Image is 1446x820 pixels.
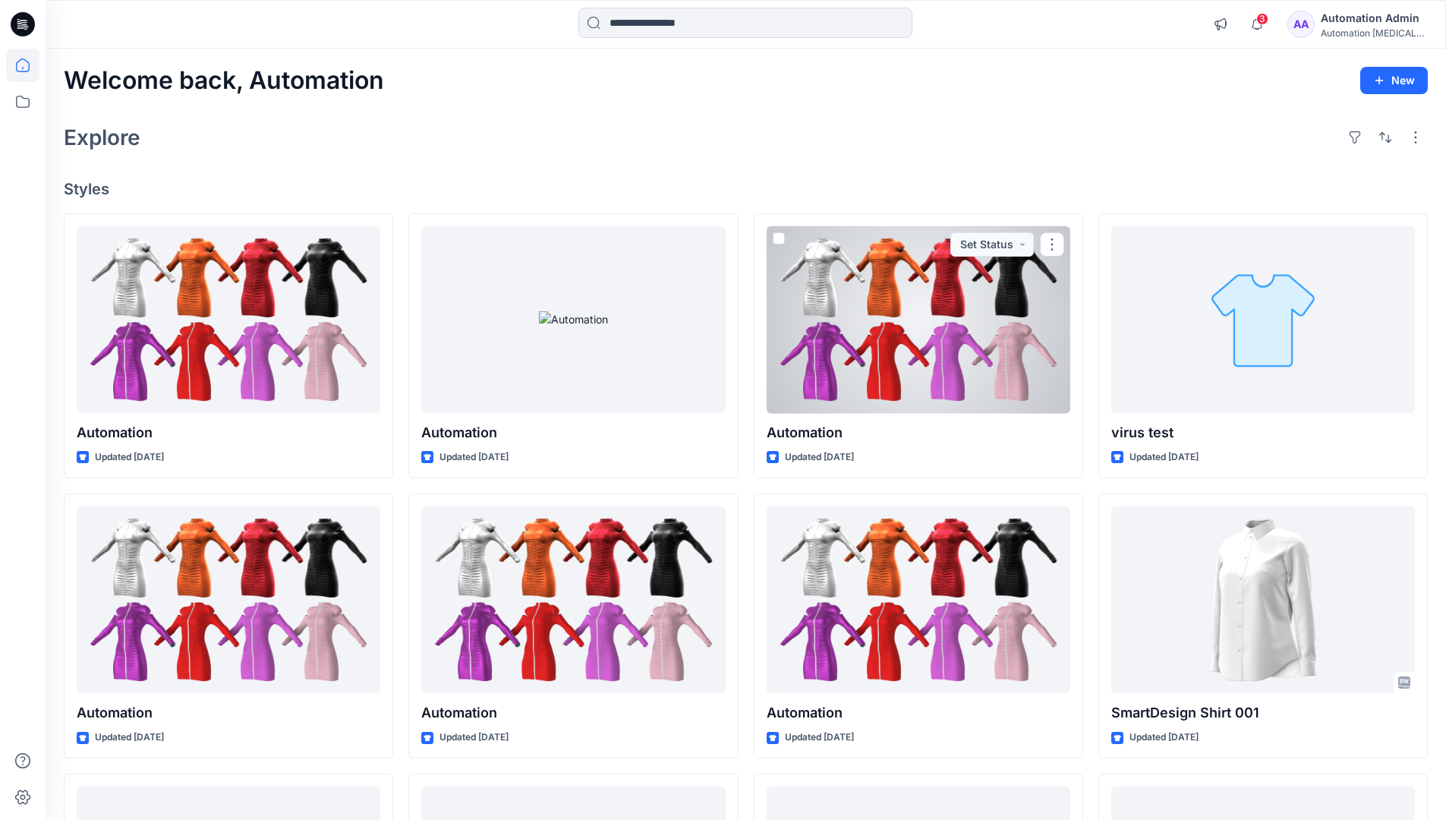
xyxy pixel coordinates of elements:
[421,226,725,414] a: Automation
[95,449,164,465] p: Updated [DATE]
[1129,449,1199,465] p: Updated [DATE]
[1287,11,1315,38] div: AA
[77,506,380,694] a: Automation
[1111,422,1415,443] p: virus test
[77,226,380,414] a: Automation
[785,730,854,746] p: Updated [DATE]
[1111,226,1415,414] a: virus test
[421,422,725,443] p: Automation
[64,180,1428,198] h4: Styles
[785,449,854,465] p: Updated [DATE]
[77,422,380,443] p: Automation
[767,226,1070,414] a: Automation
[1111,506,1415,694] a: SmartDesign Shirt 001
[64,67,384,95] h2: Welcome back, Automation
[1321,27,1427,39] div: Automation [MEDICAL_DATA]...
[439,449,509,465] p: Updated [DATE]
[1129,730,1199,746] p: Updated [DATE]
[439,730,509,746] p: Updated [DATE]
[77,702,380,724] p: Automation
[1321,9,1427,27] div: Automation Admin
[1360,67,1428,94] button: New
[767,506,1070,694] a: Automation
[64,125,140,150] h2: Explore
[95,730,164,746] p: Updated [DATE]
[767,422,1070,443] p: Automation
[1111,702,1415,724] p: SmartDesign Shirt 001
[421,506,725,694] a: Automation
[421,702,725,724] p: Automation
[1256,13,1268,25] span: 3
[767,702,1070,724] p: Automation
